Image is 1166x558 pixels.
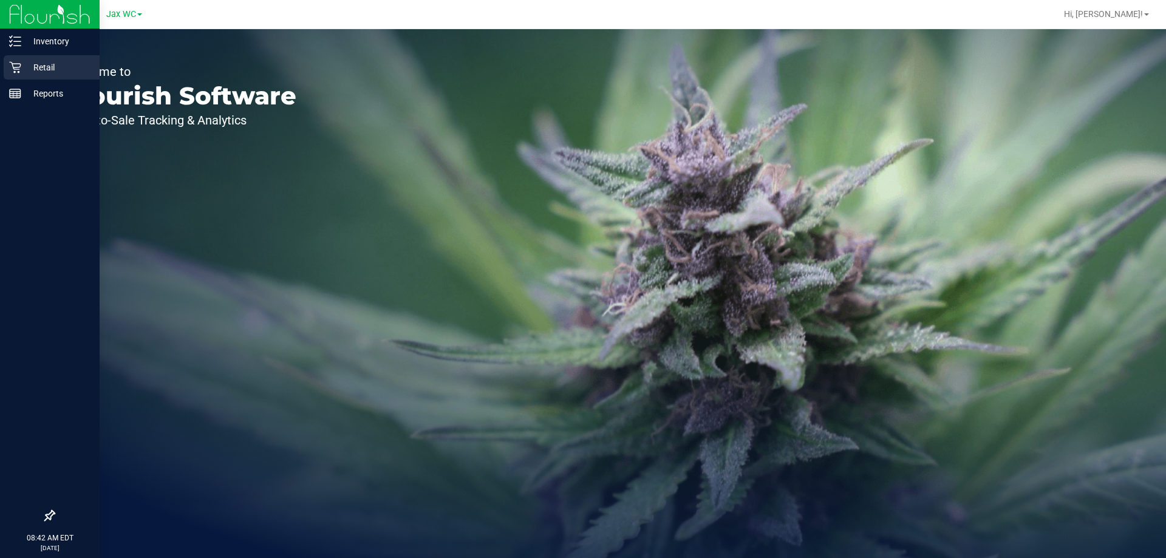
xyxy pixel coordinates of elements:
p: Welcome to [66,66,296,78]
p: Reports [21,86,94,101]
span: Jax WC [106,9,136,19]
inline-svg: Inventory [9,35,21,47]
p: Flourish Software [66,84,296,108]
inline-svg: Retail [9,61,21,73]
p: Seed-to-Sale Tracking & Analytics [66,114,296,126]
p: 08:42 AM EDT [5,532,94,543]
p: Inventory [21,34,94,49]
p: Retail [21,60,94,75]
inline-svg: Reports [9,87,21,100]
span: Hi, [PERSON_NAME]! [1064,9,1143,19]
p: [DATE] [5,543,94,553]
